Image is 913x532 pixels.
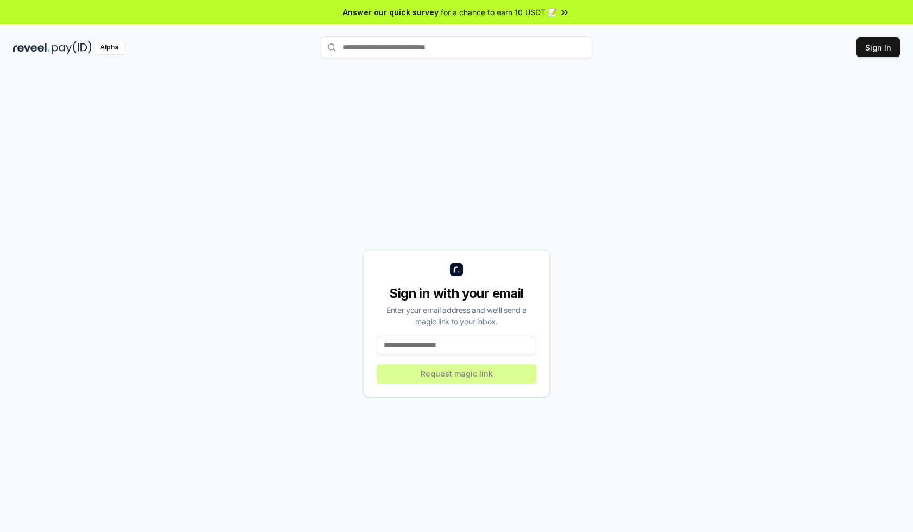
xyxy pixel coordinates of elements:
[52,41,92,54] img: pay_id
[377,285,536,302] div: Sign in with your email
[856,37,900,57] button: Sign In
[13,41,49,54] img: reveel_dark
[450,263,463,276] img: logo_small
[343,7,439,18] span: Answer our quick survey
[441,7,557,18] span: for a chance to earn 10 USDT 📝
[377,304,536,327] div: Enter your email address and we’ll send a magic link to your inbox.
[94,41,124,54] div: Alpha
